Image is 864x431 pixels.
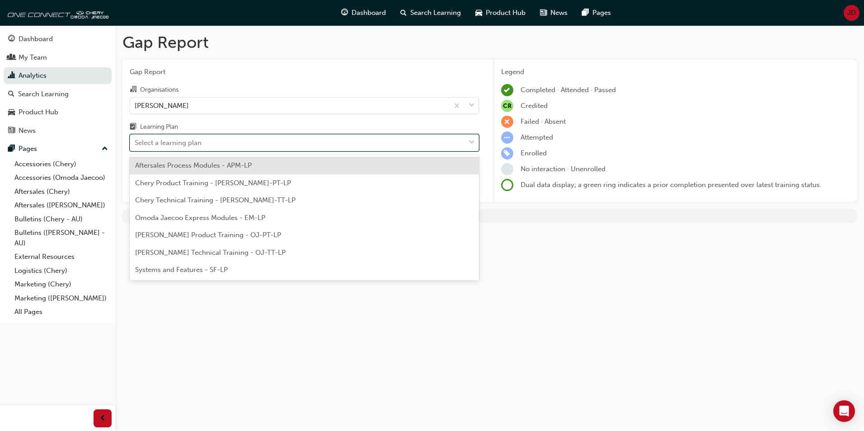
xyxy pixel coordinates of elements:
[19,107,58,117] div: Product Hub
[11,212,112,226] a: Bulletins (Chery - AU)
[521,149,547,157] span: Enrolled
[521,86,616,94] span: Completed · Attended · Passed
[521,102,548,110] span: Credited
[550,8,568,18] span: News
[501,67,850,77] div: Legend
[130,86,136,94] span: organisation-icon
[135,266,228,274] span: Systems and Features - SF-LP
[501,131,513,144] span: learningRecordVerb_ATTEMPT-icon
[135,248,286,257] span: [PERSON_NAME] Technical Training - OJ-TT-LP
[130,123,136,131] span: learningplan-icon
[19,34,53,44] div: Dashboard
[501,100,513,112] span: null-icon
[469,137,475,149] span: down-icon
[140,122,178,131] div: Learning Plan
[521,133,553,141] span: Attempted
[122,33,857,52] h1: Gap Report
[11,305,112,319] a: All Pages
[521,181,822,189] span: Dual data display; a green ring indicates a prior completion presented over latest training status.
[521,165,606,173] span: No interaction · Unenrolled
[844,5,859,21] button: JD
[4,31,112,47] a: Dashboard
[140,85,178,94] div: Organisations
[540,7,547,19] span: news-icon
[4,141,112,157] button: Pages
[575,4,618,22] a: pages-iconPages
[469,100,475,112] span: down-icon
[4,122,112,139] a: News
[4,49,112,66] a: My Team
[4,104,112,121] a: Product Hub
[135,196,296,204] span: Chery Technical Training - [PERSON_NAME]-TT-LP
[486,8,526,18] span: Product Hub
[393,4,468,22] a: search-iconSearch Learning
[341,7,348,19] span: guage-icon
[8,72,15,80] span: chart-icon
[18,89,69,99] div: Search Learning
[8,35,15,43] span: guage-icon
[130,67,479,77] span: Gap Report
[19,126,36,136] div: News
[400,7,407,19] span: search-icon
[11,198,112,212] a: Aftersales ([PERSON_NAME])
[8,108,15,117] span: car-icon
[135,231,281,239] span: [PERSON_NAME] Product Training - OJ-PT-LP
[135,214,265,222] span: Omoda Jaecoo Express Modules - EM-LP
[135,161,252,169] span: Aftersales Process Modules - APM-LP
[102,143,108,155] span: up-icon
[475,7,482,19] span: car-icon
[99,413,106,424] span: prev-icon
[135,100,189,111] div: [PERSON_NAME]
[19,144,37,154] div: Pages
[11,291,112,305] a: Marketing ([PERSON_NAME])
[4,67,112,84] a: Analytics
[11,185,112,199] a: Aftersales (Chery)
[582,7,589,19] span: pages-icon
[5,4,108,22] img: oneconnect
[410,8,461,18] span: Search Learning
[521,117,566,126] span: Failed · Absent
[19,52,47,63] div: My Team
[11,226,112,250] a: Bulletins ([PERSON_NAME] - AU)
[501,147,513,159] span: learningRecordVerb_ENROLL-icon
[501,84,513,96] span: learningRecordVerb_COMPLETE-icon
[8,90,14,98] span: search-icon
[334,4,393,22] a: guage-iconDashboard
[11,157,112,171] a: Accessories (Chery)
[11,277,112,291] a: Marketing (Chery)
[847,8,856,18] span: JD
[501,163,513,175] span: learningRecordVerb_NONE-icon
[11,264,112,278] a: Logistics (Chery)
[135,138,202,148] div: Select a learning plan
[4,86,112,103] a: Search Learning
[592,8,611,18] span: Pages
[4,29,112,141] button: DashboardMy TeamAnalyticsSearch LearningProduct HubNews
[8,145,15,153] span: pages-icon
[501,116,513,128] span: learningRecordVerb_FAIL-icon
[533,4,575,22] a: news-iconNews
[833,400,855,422] div: Open Intercom Messenger
[468,4,533,22] a: car-iconProduct Hub
[11,250,112,264] a: External Resources
[8,127,15,135] span: news-icon
[135,179,291,187] span: Chery Product Training - [PERSON_NAME]-PT-LP
[11,171,112,185] a: Accessories (Omoda Jaecoo)
[352,8,386,18] span: Dashboard
[8,54,15,62] span: people-icon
